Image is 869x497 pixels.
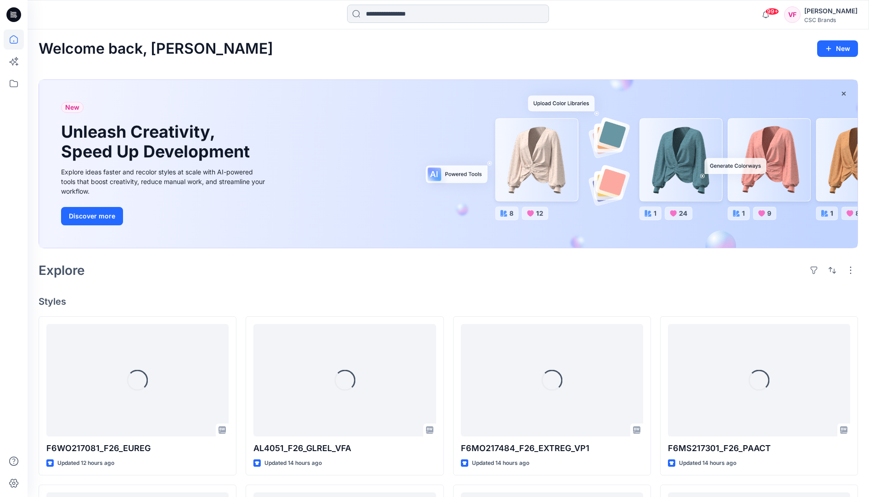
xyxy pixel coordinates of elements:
[46,442,229,455] p: F6WO217081_F26_EUREG
[39,263,85,278] h2: Explore
[817,40,858,57] button: New
[765,8,779,15] span: 99+
[472,458,529,468] p: Updated 14 hours ago
[61,207,268,225] a: Discover more
[61,207,123,225] button: Discover more
[57,458,114,468] p: Updated 12 hours ago
[61,167,268,196] div: Explore ideas faster and recolor styles at scale with AI-powered tools that boost creativity, red...
[39,40,273,57] h2: Welcome back, [PERSON_NAME]
[804,6,858,17] div: [PERSON_NAME]
[65,102,79,113] span: New
[461,442,643,455] p: F6MO217484_F26_EXTREG_VP1
[668,442,850,455] p: F6MS217301_F26_PAACT
[39,296,858,307] h4: Styles
[784,6,801,23] div: VF
[679,458,736,468] p: Updated 14 hours ago
[253,442,436,455] p: AL4051_F26_GLREL_VFA
[264,458,322,468] p: Updated 14 hours ago
[61,122,254,162] h1: Unleash Creativity, Speed Up Development
[804,17,858,23] div: CSC Brands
